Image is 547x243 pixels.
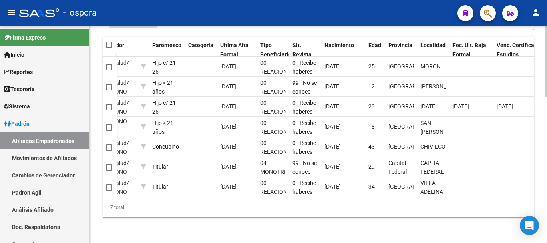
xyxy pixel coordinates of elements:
span: [DATE] [452,103,469,110]
span: 34 [368,183,375,190]
span: [DATE] [324,183,341,190]
span: [GEOGRAPHIC_DATA] [388,103,442,110]
span: 43 [368,143,375,150]
span: Parentesco [152,42,181,48]
span: 0 - Recibe haberes regularmente [292,100,326,125]
div: [DATE] [220,102,254,111]
span: 0 - Recibe haberes regularmente [292,120,326,145]
span: Ultima Alta Formal [220,42,249,58]
datatable-header-cell: Edad [365,37,385,63]
span: [GEOGRAPHIC_DATA] [388,123,442,130]
span: [DATE] [324,83,341,90]
datatable-header-cell: Categoria [185,37,217,63]
span: Tipo Beneficiario [260,42,292,58]
datatable-header-cell: Ultima Alta Formal [217,37,257,63]
span: 00 - RELACION DE DEPENDENCIA [260,80,298,113]
span: Padrón [4,119,30,128]
span: [DATE] [324,63,341,70]
span: Titular [152,183,168,190]
div: 7 total [103,197,534,217]
div: [DATE] [220,82,254,91]
datatable-header-cell: Venc. Certificado Estudios [493,37,545,63]
mat-icon: person [531,8,541,17]
span: 0 - Recibe haberes regularmente [292,140,326,165]
span: [GEOGRAPHIC_DATA] [388,83,442,90]
span: 99 - No se conoce situación de revista [292,160,317,193]
span: 29 [368,163,375,170]
span: 23 [368,103,375,110]
datatable-header-cell: Parentesco [149,37,185,63]
span: Firma Express [4,33,46,42]
span: Localidad [420,42,446,48]
span: [PERSON_NAME] [420,83,463,90]
datatable-header-cell: Localidad [417,37,449,63]
span: Sistema [4,102,30,111]
span: [GEOGRAPHIC_DATA] [388,63,442,70]
span: 00 - RELACION DE DEPENDENCIA [260,180,298,213]
div: [DATE] [220,162,254,171]
span: SAN [PERSON_NAME] [420,120,463,135]
span: Hijo e/ 21-25 estudiando [152,60,180,84]
div: [DATE] [220,122,254,131]
datatable-header-cell: Nacimiento [321,37,365,63]
span: Edad [368,42,381,48]
span: [DATE] [324,143,341,150]
span: CHIVILCOY [420,143,449,150]
div: Open Intercom Messenger [520,216,539,235]
span: Titular [152,163,168,170]
span: 00 - RELACION DE DEPENDENCIA [260,140,298,173]
span: 25 [368,63,375,70]
span: 18 [368,123,375,130]
span: [DATE] [324,163,341,170]
span: CAPITAL FEDERAL - AC [420,160,444,185]
span: [GEOGRAPHIC_DATA] [388,143,442,150]
span: Hijo < 21 años [152,80,173,95]
span: Inicio [4,50,24,59]
span: Nacimiento [324,42,354,48]
datatable-header-cell: Sit. Revista [289,37,321,63]
span: Categoria [188,42,213,48]
span: 00 - RELACION DE DEPENDENCIA [260,100,298,133]
datatable-header-cell: Provincia [385,37,417,63]
span: Capital Federal [388,160,407,175]
div: [DATE] [220,62,254,71]
span: 99 - No se conoce situación de revista [292,80,317,113]
div: [DATE] [220,142,254,151]
span: VILLA ADELINA [420,180,443,195]
mat-icon: menu [6,8,16,17]
datatable-header-cell: Tipo Beneficiario [257,37,289,63]
span: [DATE] [324,123,341,130]
span: Hijo < 21 años [152,120,173,135]
span: [DATE] [497,103,513,110]
span: - ospcra [63,4,97,22]
span: Provincia [388,42,412,48]
span: [DATE] [420,103,437,110]
datatable-header-cell: Fec. Ult. Baja Formal [449,37,493,63]
span: [DATE] [324,103,341,110]
span: Sit. Revista [292,42,312,58]
span: Hijo e/ 21-25 estudiando [152,100,180,125]
span: Reportes [4,68,33,76]
span: Concubino [152,143,179,150]
span: 12 [368,83,375,90]
span: Fec. Ult. Baja Formal [452,42,486,58]
span: 00 - RELACION DE DEPENDENCIA [260,60,298,93]
span: 0 - Recibe haberes regularmente [292,180,326,205]
div: [DATE] [220,182,254,191]
span: [GEOGRAPHIC_DATA] [388,183,442,190]
span: MORON [420,63,441,70]
span: 00 - RELACION DE DEPENDENCIA [260,120,298,153]
span: 04 - MONOTRIBUTISTAS [260,160,310,175]
span: Tesorería [4,85,35,94]
span: 0 - Recibe haberes regularmente [292,60,326,84]
span: Venc. Certificado Estudios [497,42,541,58]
